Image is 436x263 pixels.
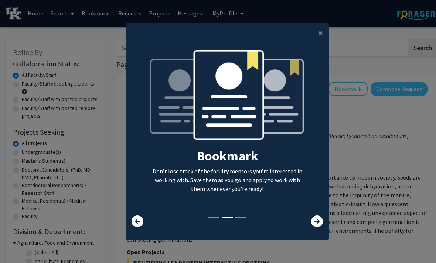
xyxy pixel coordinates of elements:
p: Don’t lose track of the faculty mentors you’re interested in working with. Save them as you go an... [149,167,306,193]
h2: Bookmark [149,148,306,164]
img: bookmark [149,49,306,148]
button: Close [312,23,329,44]
span: × [318,27,323,39]
iframe: Chat [6,230,31,257]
